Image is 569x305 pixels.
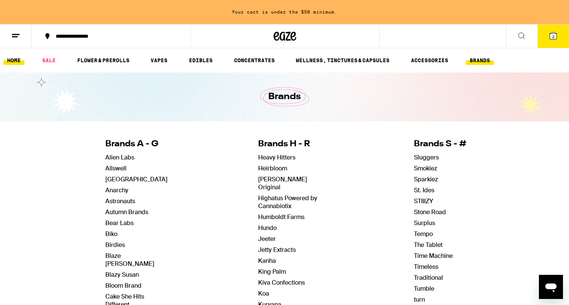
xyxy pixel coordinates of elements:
[73,56,133,65] a: FLOWER & PREROLLS
[3,56,24,65] a: HOME
[258,175,307,191] a: [PERSON_NAME] Original
[258,138,323,150] h4: Brands H - R
[147,56,171,65] a: VAPES
[105,208,148,216] a: Autumn Brands
[414,285,434,293] a: Tumble
[258,153,295,161] a: Heavy Hitters
[105,153,134,161] a: Alien Labs
[537,25,569,48] button: 2
[539,275,563,299] iframe: Button to launch messaging window
[258,194,317,210] a: Highatus Powered by Cannabiotix
[414,274,443,282] a: Traditional
[105,186,128,194] a: Anarchy
[414,138,467,150] h4: Brands S - #
[105,241,125,249] a: Birdies
[258,257,276,265] a: Kanha
[258,213,304,221] a: Humboldt Farms
[414,164,437,172] a: Smokiez
[414,263,438,271] a: Timeless
[414,153,439,161] a: Sluggers
[414,197,433,205] a: STIIIZY
[185,56,216,65] a: EDIBLES
[258,224,277,232] a: Hundo
[407,56,452,65] a: ACCESSORIES
[414,241,443,249] a: The Tablet
[414,175,438,183] a: Sparkiez
[414,296,425,303] a: turn
[105,138,167,150] h4: Brands A - G
[230,56,278,65] a: CONCENTRATES
[466,56,494,65] a: BRANDS
[414,208,446,216] a: Stone Road
[258,164,287,172] a: Heirbloom
[292,56,393,65] a: WELLNESS, TINCTURES & CAPSULES
[414,219,435,227] a: Surplus
[414,186,434,194] a: St. Ides
[105,282,141,290] a: Bloom Brand
[105,252,154,268] a: Blaze [PERSON_NAME]
[258,268,286,276] a: King Palm
[414,252,453,260] a: Time Machine
[105,219,134,227] a: Bear Labs
[105,271,139,279] a: Blazy Susan
[258,246,296,254] a: Jetty Extracts
[414,230,433,238] a: Tempo
[105,230,117,238] a: Biko
[105,164,126,172] a: Allswell
[105,197,135,205] a: Astronauts
[38,56,59,65] a: SALE
[258,290,269,297] a: Koa
[268,90,301,103] h1: Brands
[258,235,276,243] a: Jeeter
[258,279,305,287] a: Kiva Confections
[552,34,554,39] span: 2
[105,175,167,183] a: [GEOGRAPHIC_DATA]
